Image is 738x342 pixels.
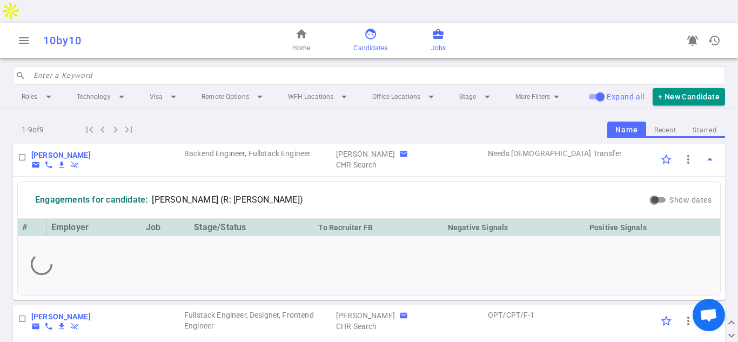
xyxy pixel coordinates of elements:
span: Show dates [669,196,712,204]
button: Copy Candidate email [31,160,40,169]
span: Agency [336,159,486,170]
a: Go to Edit [31,311,91,322]
button: Copy Recruiter email [399,311,408,320]
div: Recruiter [336,310,395,321]
i: file_download [57,160,66,169]
button: expand_more [725,329,738,342]
td: Roles [183,305,335,332]
span: search [16,71,25,81]
span: Jobs [431,43,446,53]
a: Jobs [431,28,446,53]
span: Candidates [353,43,387,53]
button: Starred [685,123,725,138]
th: Job [142,219,190,236]
li: More Filters [507,87,572,106]
button: Name [607,122,646,138]
span: email [31,322,40,331]
span: [PERSON_NAME] (R: [PERSON_NAME]) [152,195,303,205]
td: Roles [183,144,335,171]
i: file_download [57,322,66,331]
button: Copy Recruiter email [399,150,408,158]
span: history [708,34,721,47]
td: Visa [487,144,639,171]
li: Roles [13,87,64,106]
a: Go to see announcements [682,30,703,51]
div: Engagements for candidate: [35,195,147,205]
span: email [399,311,408,320]
button: Copy Candidate phone [44,322,53,331]
span: Expand all [607,92,644,101]
li: Technology [68,87,137,106]
button: + New Candidate [653,88,725,106]
span: email [399,150,408,158]
div: Recruiter [336,149,395,159]
button: Open menu [13,30,35,51]
div: Positive Signals [589,221,716,234]
div: Click to Starred [655,310,677,332]
a: Home [292,28,310,53]
th: # [18,219,47,236]
span: business_center [432,28,445,41]
li: Remote Options [193,87,275,106]
a: Go to Edit [31,150,91,160]
span: Home [292,43,310,53]
div: Open chat [693,299,725,331]
span: menu [17,34,30,47]
div: 10by10 [43,34,241,47]
button: Download resume [57,160,66,169]
span: face [364,28,377,41]
span: remove_done [70,322,79,331]
td: Options [639,144,725,171]
button: Copy Candidate phone [44,160,53,169]
span: Agency [336,321,486,332]
th: Employer [47,219,142,236]
li: Office Locations [364,87,446,106]
td: Visa [487,305,639,332]
span: phone [44,322,53,331]
li: WFH Locations [279,87,359,106]
a: Candidates [353,28,387,53]
th: Stage/Status [190,219,314,236]
span: more_vert [682,314,695,327]
span: email [31,160,40,169]
button: Withdraw candidate [70,322,79,331]
button: Recent [646,123,685,138]
b: [PERSON_NAME] [31,151,91,159]
div: Click to Starred [655,148,677,171]
button: Download resume [57,322,66,331]
span: more_vert [682,153,695,166]
div: Negative Signals [448,221,581,234]
button: Toggle Expand/Collapse [699,149,721,170]
button: Copy Candidate email [31,322,40,331]
li: Visa [141,87,189,106]
li: Stage [451,87,502,106]
button: Open history [703,30,725,51]
b: [PERSON_NAME] [31,312,91,321]
span: notifications_active [686,34,699,47]
span: phone [44,160,53,169]
span: home [295,28,308,41]
button: Withdraw candidate [70,160,79,169]
div: To Recruiter FB [318,221,439,234]
div: 1 - 9 of 9 [13,121,83,138]
button: expand_less [725,316,738,329]
span: remove_done [70,160,79,169]
span: arrow_drop_up [703,153,716,166]
td: Options [639,305,725,332]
